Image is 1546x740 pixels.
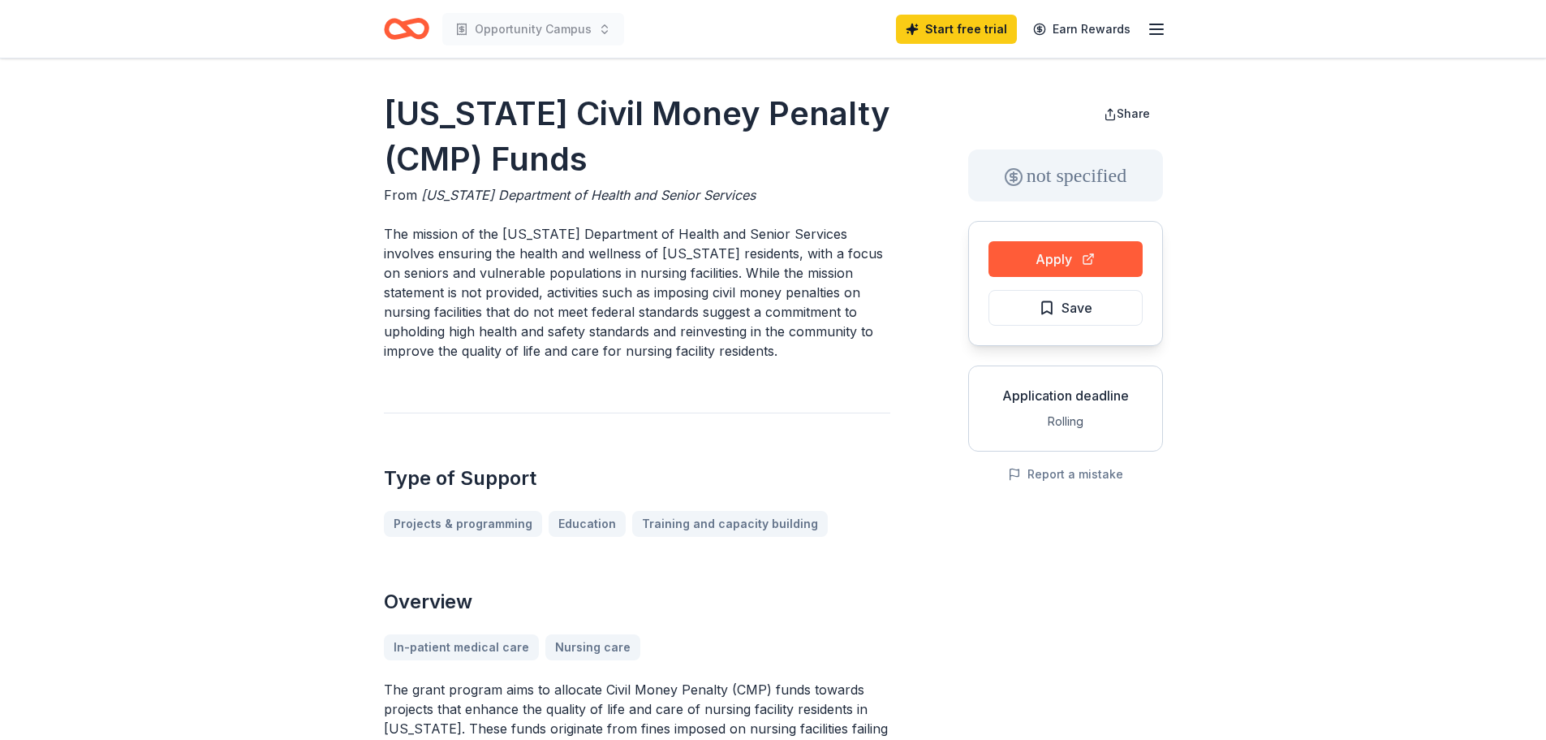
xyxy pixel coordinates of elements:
a: Start free trial [896,15,1017,44]
div: Application deadline [982,386,1149,405]
h2: Type of Support [384,465,890,491]
div: not specified [968,149,1163,201]
div: Rolling [982,412,1149,431]
button: Report a mistake [1008,465,1123,484]
a: Projects & programming [384,511,542,537]
p: The mission of the [US_STATE] Department of Health and Senior Services involves ensuring the heal... [384,224,890,361]
span: Share [1117,106,1150,120]
h1: [US_STATE] Civil Money Penalty (CMP) Funds [384,91,890,182]
span: Save [1062,297,1092,318]
div: From [384,185,890,205]
a: Training and capacity building [632,511,828,537]
a: Education [549,511,626,537]
a: Home [384,10,429,48]
button: Share [1091,97,1163,130]
button: Apply [988,241,1143,277]
button: Save [988,290,1143,326]
span: [US_STATE] Department of Health and Senior Services [421,187,756,203]
button: Opportunity Campus [442,13,624,45]
span: Opportunity Campus [475,19,592,39]
h2: Overview [384,589,890,615]
a: Earn Rewards [1023,15,1140,44]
